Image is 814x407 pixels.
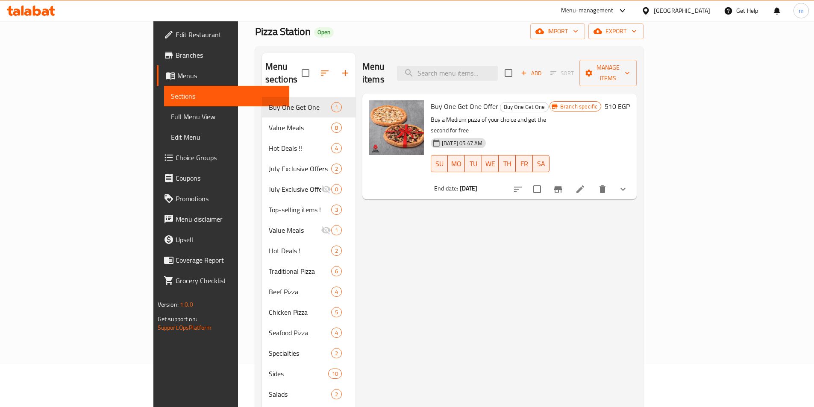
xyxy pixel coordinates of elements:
div: Beef Pizza4 [262,281,356,302]
span: SU [435,158,444,170]
a: Coverage Report [157,250,289,270]
span: Salads [269,389,331,399]
button: sort-choices [508,179,528,199]
a: Promotions [157,188,289,209]
button: show more [613,179,633,199]
span: 6 [332,267,341,275]
div: items [331,307,342,317]
span: Top-selling items ! [269,205,331,215]
div: Traditional Pizza6 [262,261,356,281]
span: TU [468,158,479,170]
div: Buy One Get One1 [262,97,356,117]
span: July Exclusive Offers [269,164,331,174]
span: Value Meals [269,225,321,235]
span: Pizza Station [255,22,311,41]
a: Menu disclaimer [157,209,289,229]
img: Buy One Get One Offer [369,100,424,155]
span: WE [485,158,496,170]
span: 4 [332,144,341,152]
div: Open [314,27,334,38]
div: items [331,164,342,174]
button: FR [516,155,533,172]
span: Sides [269,369,328,379]
span: Seafood Pizza [269,328,331,338]
span: Edit Menu [171,132,282,142]
span: Hot Deals !! [269,143,331,153]
div: items [331,143,342,153]
button: export [588,23,644,39]
p: Buy a Medium pizza of your choice and get the second for free [431,114,550,136]
a: Coupons [157,168,289,188]
span: Specialties [269,348,331,358]
span: 4 [332,288,341,296]
span: 1 [332,103,341,111]
span: Sections [171,91,282,101]
span: Upsell [176,234,282,245]
a: Upsell [157,229,289,250]
div: items [331,266,342,276]
div: items [331,246,342,256]
span: Buy One Get One [269,102,331,112]
span: Open [314,29,334,36]
span: Select section [500,64,517,82]
button: Branch-specific-item [548,179,568,199]
span: July Exclusive Offers [269,184,321,194]
span: 0 [332,185,341,193]
a: Edit Restaurant [157,24,289,45]
div: Buy One Get One [500,102,549,112]
span: 2 [332,349,341,357]
span: 2 [332,247,341,255]
a: Grocery Checklist [157,270,289,291]
span: import [537,26,578,37]
div: [GEOGRAPHIC_DATA] [654,6,710,15]
div: Value Meals8 [262,117,356,138]
div: items [331,328,342,338]
button: SU [431,155,448,172]
span: FR [519,158,529,170]
button: Add section [335,63,356,83]
span: Buy One Get One Offer [431,100,498,113]
span: Traditional Pizza [269,266,331,276]
span: Sort sections [314,63,335,83]
span: End date: [434,183,458,194]
div: items [331,389,342,399]
div: Value Meals1 [262,220,356,240]
span: Branch specific [557,102,601,111]
div: items [331,123,342,133]
span: MO [451,158,461,170]
div: Hot Deals !!4 [262,138,356,158]
a: Sections [164,86,289,106]
button: Manage items [579,60,637,86]
button: WE [482,155,499,172]
span: Promotions [176,193,282,204]
div: Salads2 [262,384,356,404]
button: TU [465,155,482,172]
span: Menu disclaimer [176,214,282,224]
span: Choice Groups [176,152,282,163]
button: Add [517,67,545,80]
span: 3 [332,206,341,214]
svg: Inactive section [321,184,331,194]
a: Edit menu item [575,184,585,194]
span: export [595,26,637,37]
span: 1.0.0 [180,299,193,310]
div: Hot Deals !2 [262,240,356,261]
span: 1 [332,226,341,234]
div: items [331,102,342,112]
span: 2 [332,165,341,173]
button: TH [499,155,516,172]
span: Add item [517,67,545,80]
span: 2 [332,390,341,398]
span: Branches [176,50,282,60]
div: Seafood Pizza4 [262,322,356,343]
b: [DATE] [460,183,478,194]
span: Hot Deals ! [269,246,331,256]
span: Coverage Report [176,255,282,265]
